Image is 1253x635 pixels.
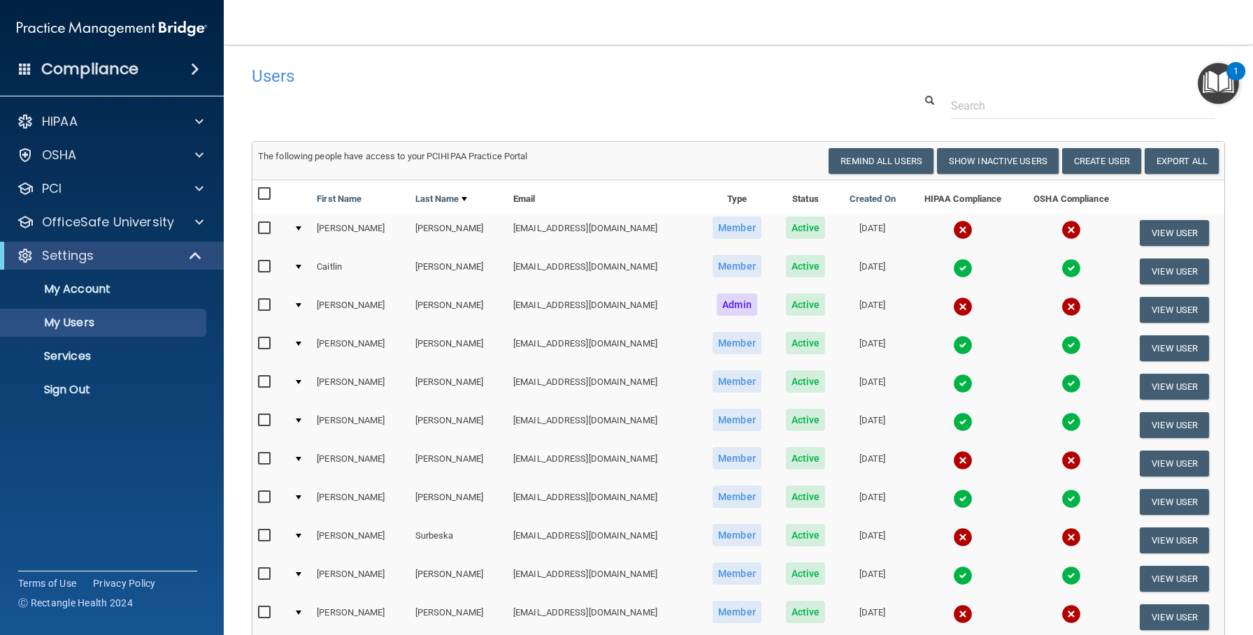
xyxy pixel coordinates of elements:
[17,15,207,43] img: PMB logo
[786,562,826,585] span: Active
[829,148,933,174] button: Remind All Users
[713,217,761,239] span: Member
[1140,412,1209,438] button: View User
[1140,258,1209,284] button: View User
[311,214,409,252] td: [PERSON_NAME]
[837,367,908,406] td: [DATE]
[42,180,62,197] p: PCI
[1145,148,1219,174] a: Export All
[713,601,761,623] span: Member
[410,214,508,252] td: [PERSON_NAME]
[713,409,761,431] span: Member
[1140,297,1209,323] button: View User
[837,483,908,521] td: [DATE]
[508,406,700,444] td: [EMAIL_ADDRESS][DOMAIN_NAME]
[93,576,156,590] a: Privacy Policy
[786,255,826,277] span: Active
[717,293,757,316] span: Admin
[410,252,508,291] td: [PERSON_NAME]
[1061,297,1081,316] img: cross.ca9f0e7f.svg
[786,332,826,354] span: Active
[9,316,200,330] p: My Users
[937,148,1059,174] button: Show Inactive Users
[953,451,973,470] img: cross.ca9f0e7f.svg
[786,293,826,316] span: Active
[1061,604,1081,624] img: cross.ca9f0e7f.svg
[953,412,973,432] img: tick.e7d51cea.svg
[837,291,908,329] td: [DATE]
[786,486,826,508] span: Active
[1140,489,1209,515] button: View User
[410,444,508,483] td: [PERSON_NAME]
[713,332,761,354] span: Member
[252,67,811,85] h4: Users
[508,291,700,329] td: [EMAIL_ADDRESS][DOMAIN_NAME]
[508,444,700,483] td: [EMAIL_ADDRESS][DOMAIN_NAME]
[18,596,133,610] span: Ⓒ Rectangle Health 2024
[713,447,761,469] span: Member
[1198,63,1239,104] button: Open Resource Center, 1 new notification
[774,180,837,214] th: Status
[17,180,203,197] a: PCI
[9,383,200,397] p: Sign Out
[1140,220,1209,246] button: View User
[953,335,973,355] img: tick.e7d51cea.svg
[908,180,1018,214] th: HIPAA Compliance
[837,329,908,367] td: [DATE]
[1140,451,1209,476] button: View User
[508,560,700,598] td: [EMAIL_ADDRESS][DOMAIN_NAME]
[1061,527,1081,547] img: cross.ca9f0e7f.svg
[953,489,973,509] img: tick.e7d51cea.svg
[311,291,409,329] td: [PERSON_NAME]
[713,486,761,508] span: Member
[837,444,908,483] td: [DATE]
[953,297,973,316] img: cross.ca9f0e7f.svg
[837,214,908,252] td: [DATE]
[410,291,508,329] td: [PERSON_NAME]
[953,527,973,547] img: cross.ca9f0e7f.svg
[17,214,203,231] a: OfficeSafe University
[410,329,508,367] td: [PERSON_NAME]
[41,59,138,79] h4: Compliance
[1061,374,1081,393] img: tick.e7d51cea.svg
[508,180,700,214] th: Email
[1061,489,1081,509] img: tick.e7d51cea.svg
[508,329,700,367] td: [EMAIL_ADDRESS][DOMAIN_NAME]
[17,247,203,264] a: Settings
[1140,566,1209,592] button: View User
[9,349,200,363] p: Services
[508,367,700,406] td: [EMAIL_ADDRESS][DOMAIN_NAME]
[311,444,409,483] td: [PERSON_NAME]
[786,217,826,239] span: Active
[951,93,1215,119] input: Search
[18,576,76,590] a: Terms of Use
[1061,566,1081,585] img: tick.e7d51cea.svg
[311,483,409,521] td: [PERSON_NAME]
[508,214,700,252] td: [EMAIL_ADDRESS][DOMAIN_NAME]
[837,521,908,560] td: [DATE]
[17,147,203,163] a: OSHA
[953,566,973,585] img: tick.e7d51cea.svg
[508,252,700,291] td: [EMAIL_ADDRESS][DOMAIN_NAME]
[837,406,908,444] td: [DATE]
[508,483,700,521] td: [EMAIL_ADDRESS][DOMAIN_NAME]
[1061,412,1081,432] img: tick.e7d51cea.svg
[953,374,973,393] img: tick.e7d51cea.svg
[42,247,94,264] p: Settings
[1061,258,1081,278] img: tick.e7d51cea.svg
[42,214,174,231] p: OfficeSafe University
[1233,71,1238,89] div: 1
[410,406,508,444] td: [PERSON_NAME]
[311,329,409,367] td: [PERSON_NAME]
[786,447,826,469] span: Active
[1017,180,1124,214] th: OSHA Compliance
[713,524,761,546] span: Member
[713,255,761,277] span: Member
[311,521,409,560] td: [PERSON_NAME]
[258,151,528,161] span: The following people have access to your PCIHIPAA Practice Portal
[508,521,700,560] td: [EMAIL_ADDRESS][DOMAIN_NAME]
[410,560,508,598] td: [PERSON_NAME]
[953,604,973,624] img: cross.ca9f0e7f.svg
[410,483,508,521] td: [PERSON_NAME]
[311,252,409,291] td: Caitlin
